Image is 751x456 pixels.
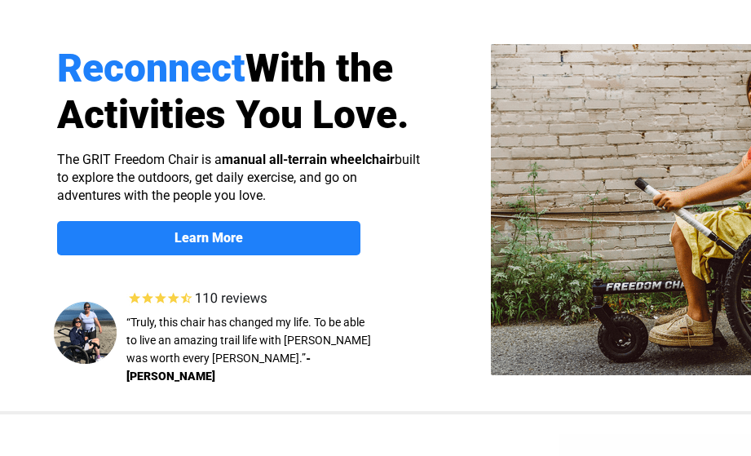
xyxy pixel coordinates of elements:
span: The GRIT Freedom Chair is a built to explore the outdoors, get daily exercise, and go on adventur... [57,152,420,203]
a: Learn More [57,221,360,255]
strong: manual all-terrain wheelchair [222,152,395,167]
span: Reconnect [57,45,245,91]
span: With the [245,45,393,91]
span: “Truly, this chair has changed my life. To be able to live an amazing trail life with [PERSON_NAM... [126,316,371,365]
span: Activities You Love. [57,91,409,138]
strong: Learn More [174,230,243,246]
